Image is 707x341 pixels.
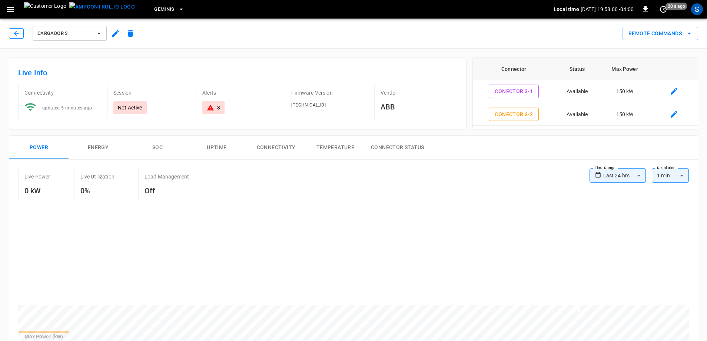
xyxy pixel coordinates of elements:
h6: Live Info [18,67,457,79]
span: 20 s ago [665,3,687,10]
button: SOC [128,136,187,160]
img: Customer Logo [24,2,66,16]
button: Cargador 3 [33,26,107,41]
p: Not Active [118,104,142,111]
p: Local time [554,6,579,13]
h6: 0% [80,185,114,197]
p: Firmware Version [291,89,368,96]
th: Connector [473,58,555,80]
th: Status [555,58,599,80]
img: ampcontrol.io logo [69,2,135,12]
button: Remote Commands [623,27,698,40]
span: [TECHNICAL_ID] [291,102,326,108]
table: connector table [473,58,698,171]
button: Power [9,136,69,160]
div: 1 min [652,168,689,183]
div: Last 24 hrs [603,168,646,183]
td: 150 kW [599,103,650,126]
p: Vendor [381,89,457,96]
div: 3 [217,104,220,111]
p: Load Management [145,173,189,180]
span: updated 5 minutes ago [42,105,92,111]
span: Geminis [154,5,175,14]
label: Time Range [595,165,615,171]
h6: 0 kW [24,185,50,197]
button: Connector Status [365,136,430,160]
p: Live Power [24,173,50,180]
td: Available [555,126,599,149]
button: Connectivity [246,136,306,160]
span: Cargador 3 [37,29,92,38]
p: Connectivity [24,89,101,96]
th: Max Power [599,58,650,80]
p: Live Utilization [80,173,114,180]
h6: ABB [381,101,457,113]
h6: Off [145,185,189,197]
p: [DATE] 19:58:00 -04:00 [581,6,634,13]
td: Available [555,80,599,103]
td: Available [555,103,599,126]
p: Session [113,89,190,96]
button: Uptime [187,136,246,160]
button: set refresh interval [657,3,669,15]
td: 150 kW [599,80,650,103]
label: Resolution [657,165,676,171]
div: profile-icon [691,3,703,15]
button: Temperature [306,136,365,160]
button: Geminis [151,2,187,17]
td: 150 kW [599,126,650,149]
button: Energy [69,136,128,160]
button: Conector 3-1 [489,85,539,98]
div: remote commands options [623,27,698,40]
p: Alerts [202,89,279,96]
button: Conector 3-2 [489,108,539,121]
